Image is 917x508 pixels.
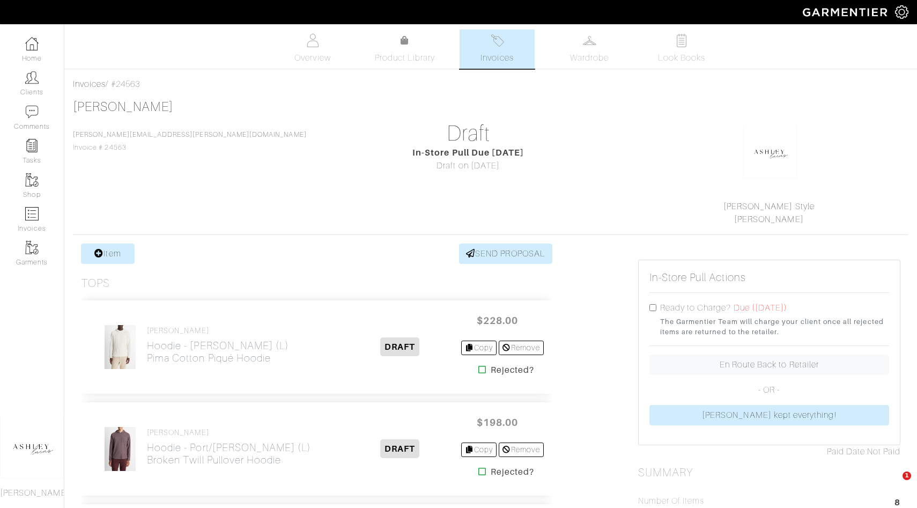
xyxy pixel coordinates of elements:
[380,337,419,356] span: DRAFT
[337,121,600,146] h1: Draft
[25,71,39,84] img: clients-icon-6bae9207a08558b7cb47a8932f037763ab4055f8c8b6bfacd5dc20c3e0201464.png
[499,341,543,355] a: Remove
[881,472,906,497] iframe: Intercom live chat
[25,173,39,187] img: garments-icon-b7da505a4dc4fd61783c78ac3ca0ef83fa9d6f193b1c9dc38574b1d14d53ca28.png
[660,316,889,337] small: The Garmentier Team will charge your client once all rejected items are returned to the retailer.
[734,303,788,313] span: Due ([DATE])
[644,30,719,69] a: Look Books
[649,355,889,375] a: En Route Back to Retailer
[73,131,307,138] a: [PERSON_NAME][EMAIL_ADDRESS][PERSON_NAME][DOMAIN_NAME]
[147,441,312,466] h2: Hoodie - Port/[PERSON_NAME] (L) Broken Twill Pullover Hoodie
[375,51,435,64] span: Product Library
[380,439,419,458] span: DRAFT
[552,30,627,69] a: Wardrobe
[25,105,39,119] img: comment-icon-a0a6a9ef722e966f86d9cbdc48e553b5cf19dbc54f86b18d962a5391bc8f6eb6.png
[147,340,289,364] h2: Hoodie - [PERSON_NAME] (L) Pima Cotton Piqué Hoodie
[147,428,312,437] h4: [PERSON_NAME]
[81,244,135,264] a: Item
[723,202,815,211] a: [PERSON_NAME] Style
[147,326,289,335] h4: [PERSON_NAME]
[461,341,497,355] a: Copy
[73,131,307,151] span: Invoice # 24563
[367,34,442,64] a: Product Library
[895,5,908,19] img: gear-icon-white-bd11855cb880d31180b6d7d6211b90ccbf57a29d726f0c71d8c61bd08dd39cc2.png
[104,426,137,472] img: YLRDdPeR6ndTxCpgZDHt5msZ
[675,34,689,47] img: todo-9ac3debb85659649dc8f770b8b6100bb5dab4b48dedcbae339e5042a72dfd3cc.svg
[147,326,289,364] a: [PERSON_NAME] Hoodie - [PERSON_NAME] (L)Pima Cotton Piqué Hoodie
[459,244,552,264] a: SEND PROPOSAL
[465,309,530,332] span: $228.00
[73,78,908,91] div: / #24563
[104,325,137,370] img: 8BXrQedtjQM7XUdJrfovDd1G
[81,277,110,290] h3: Tops
[491,466,534,478] strong: Rejected?
[734,215,804,224] a: [PERSON_NAME]
[25,241,39,254] img: garments-icon-b7da505a4dc4fd61783c78ac3ca0ef83fa9d6f193b1c9dc38574b1d14d53ca28.png
[649,405,889,425] a: [PERSON_NAME] kept everything!
[73,100,173,114] a: [PERSON_NAME]
[638,466,900,480] h2: Summary
[570,51,609,64] span: Wardrobe
[797,3,895,21] img: garmentier-logo-header-white-b43fb05a5012e4ada735d5af1a66efaba907eab6374d6393d1fbf88cb4ef424d.png
[499,443,543,457] a: Remove
[147,428,312,466] a: [PERSON_NAME] Hoodie - Port/[PERSON_NAME] (L)Broken Twill Pullover Hoodie
[25,139,39,152] img: reminder-icon-8004d30b9f0a5d33ae49ab947aed9ed385cf756f9e5892f1edd6e32f2345188e.png
[461,443,497,457] a: Copy
[460,30,535,69] a: Invoices
[337,146,600,159] div: In-Store Pull Due [DATE]
[638,445,900,458] div: Not Paid
[903,472,911,480] span: 1
[275,30,350,69] a: Overview
[660,301,731,314] label: Ready to Charge?
[658,51,706,64] span: Look Books
[25,37,39,50] img: dashboard-icon-dbcd8f5a0b271acd01030246c82b418ddd0df26cd7fceb0bd07c9910d44c42f6.png
[294,51,330,64] span: Overview
[827,447,867,457] span: Paid Date:
[583,34,596,47] img: wardrobe-487a4870c1b7c33e795ec22d11cfc2ed9d08956e64fb3008fe2437562e282088.svg
[649,271,746,284] h5: In-Store Pull Actions
[649,384,889,396] p: - OR -
[337,159,600,172] div: Draft on [DATE]
[306,34,320,47] img: basicinfo-40fd8af6dae0f16599ec9e87c0ef1c0a1fdea2edbe929e3d69a839185d80c458.svg
[465,411,530,434] span: $198.00
[480,51,513,64] span: Invoices
[743,125,797,179] img: okhkJxsQsug8ErY7G9ypRsDh.png
[25,207,39,220] img: orders-icon-0abe47150d42831381b5fb84f609e132dff9fe21cb692f30cb5eec754e2cba89.png
[491,34,504,47] img: orders-27d20c2124de7fd6de4e0e44c1d41de31381a507db9b33961299e4e07d508b8c.svg
[638,496,705,506] h5: Number of Items
[73,79,106,89] a: Invoices
[491,364,534,377] strong: Rejected?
